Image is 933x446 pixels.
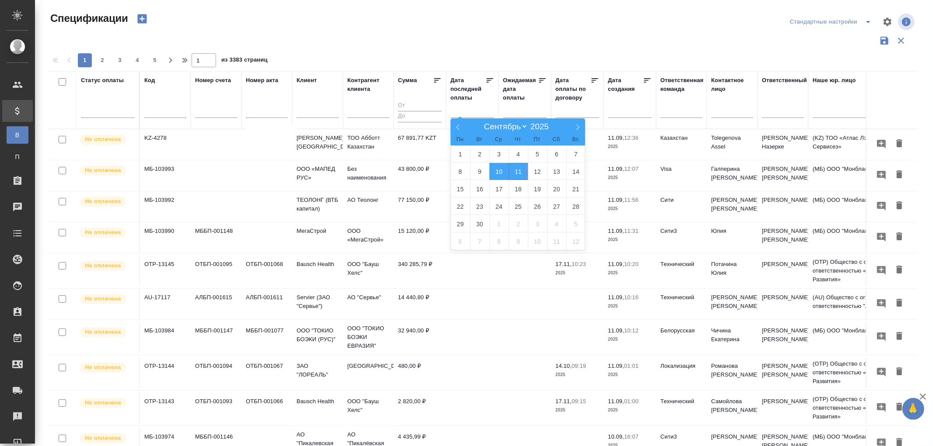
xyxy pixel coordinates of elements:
td: 67 891,77 KZT [394,129,446,160]
span: Сентябрь 28, 2025 [566,198,586,215]
p: 2025 [608,335,652,344]
p: ООО "Бауш Хелс" [347,260,389,277]
p: 11:31 [624,228,639,234]
input: От [398,100,442,111]
p: ЗАО "ЛОРЕАЛЬ" [297,362,339,379]
p: 2025 [608,302,652,311]
td: МБ-103993 [140,160,191,191]
button: Удалить [892,136,907,152]
button: Удалить [892,364,907,380]
span: Октябрь 2, 2025 [509,215,528,232]
td: [PERSON_NAME] [PERSON_NAME] [707,289,758,319]
span: Октябрь 11, 2025 [547,233,566,250]
p: 2025 [608,204,652,213]
p: 11.09, [608,197,624,203]
td: ОТБП-001067 [241,357,292,388]
p: 2025 [608,370,652,379]
div: Контактное лицо [711,76,753,93]
p: 2025 [608,269,652,277]
p: ООО «МегаСтрой» [347,227,389,244]
span: Вс [566,137,585,142]
span: Сентябрь 10, 2025 [489,163,509,180]
span: П [11,152,24,161]
td: МБ-103990 [140,222,191,253]
span: Сентябрь 23, 2025 [470,198,489,215]
td: АЛБП-001615 [191,289,241,319]
span: Октябрь 12, 2025 [566,233,586,250]
a: П [7,148,28,166]
td: Самойлова [PERSON_NAME] [707,393,758,423]
td: (OTP) Общество с ограниченной ответственностью «Вектор Развития» [808,253,913,288]
span: Сентябрь 9, 2025 [470,163,489,180]
span: Сентябрь 1, 2025 [451,145,470,162]
p: 11.09, [608,398,624,405]
td: Сити3 [656,222,707,253]
button: Сохранить фильтры [876,32,893,49]
p: Не оплачена [85,363,121,372]
span: Октябрь 4, 2025 [547,215,566,232]
span: Сентябрь 2, 2025 [470,145,489,162]
span: 2 [95,56,109,65]
span: Вт [470,137,489,142]
td: Галперина [PERSON_NAME] [707,160,758,191]
td: АЛБП-001611 [241,289,292,319]
button: 🙏 [902,398,924,420]
td: Технический [656,256,707,286]
button: Сбросить фильтры [893,32,909,49]
p: [GEOGRAPHIC_DATA] [347,362,389,370]
td: [PERSON_NAME] [PERSON_NAME] [758,357,808,388]
button: 4 [130,53,144,67]
span: Сентябрь 18, 2025 [509,180,528,197]
td: [PERSON_NAME] [758,256,808,286]
td: [PERSON_NAME] [PERSON_NAME] [758,322,808,353]
span: Сентябрь 25, 2025 [509,198,528,215]
p: Не оплачена [85,166,121,175]
p: Не оплачена [85,261,121,270]
p: Без наименования [347,165,389,182]
p: 12:07 [624,166,639,172]
span: Настроить таблицу [877,11,898,32]
p: 10:16 [624,294,639,301]
span: Посмотреть информацию [898,14,916,30]
div: Номер акта [246,76,278,85]
p: 16:07 [624,433,639,440]
p: 2025 [556,269,599,277]
td: (KZ) ТОО «Атлас Лэнгвидж Сервисез» [808,129,913,160]
div: Дата оплаты по договору [556,76,591,102]
p: 10:23 [572,261,586,267]
p: Не оплачена [85,228,121,237]
button: Удалить [892,198,907,214]
span: Сентябрь 19, 2025 [528,180,547,197]
p: АО "Сервье" [347,293,389,302]
p: 17.11, [556,261,572,267]
span: Сентябрь 16, 2025 [470,180,489,197]
p: 11.09, [608,135,624,141]
p: Bausch Health [297,397,339,406]
span: Сентябрь 13, 2025 [547,163,566,180]
button: 5 [148,53,162,67]
select: Month [480,121,528,131]
td: ОТБП-001095 [191,256,241,286]
td: Чичина Екатерина [707,322,758,353]
p: 11.09, [608,327,624,334]
td: [PERSON_NAME] [PERSON_NAME] [707,191,758,222]
div: Ответственный [762,76,807,85]
span: Октябрь 8, 2025 [489,233,509,250]
td: МБ-103992 [140,191,191,222]
span: Сентябрь 26, 2025 [528,198,547,215]
p: Не оплачена [85,398,121,407]
button: Удалить [892,167,907,183]
p: 11.09, [608,166,624,172]
td: 14 440,80 ₽ [394,289,446,319]
button: Удалить [892,262,907,278]
td: [PERSON_NAME] [758,191,808,222]
span: Сентябрь 17, 2025 [489,180,509,197]
p: 14.10, [556,363,572,369]
td: 77 150,00 ₽ [394,191,446,222]
div: split button [788,15,877,29]
td: МБ-103984 [140,322,191,353]
span: Сентябрь 15, 2025 [451,180,470,197]
td: 2 820,00 ₽ [394,393,446,423]
td: AU-17117 [140,289,191,319]
p: ТОО Абботт Казахстан [347,134,389,151]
